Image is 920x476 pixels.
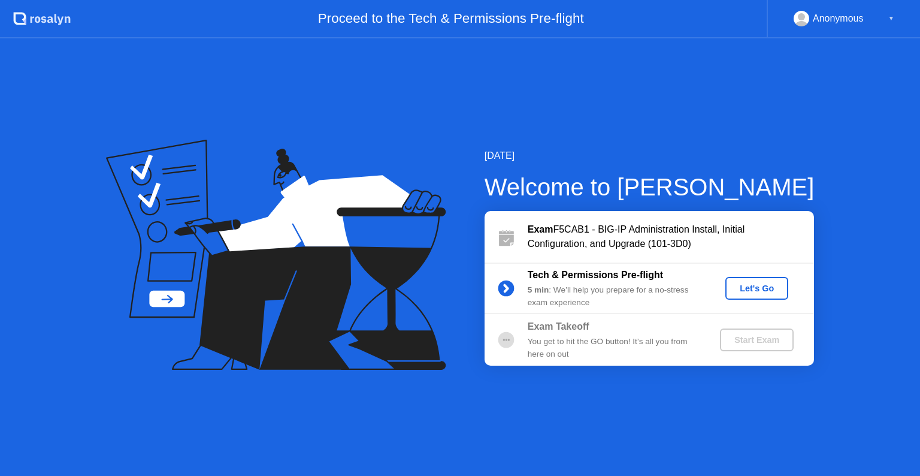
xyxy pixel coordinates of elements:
div: : We’ll help you prepare for a no-stress exam experience [528,284,700,309]
div: Start Exam [725,335,789,345]
div: Welcome to [PERSON_NAME] [485,169,815,205]
b: Exam Takeoff [528,321,589,332]
div: ▼ [888,11,894,26]
b: Tech & Permissions Pre-flight [528,270,663,280]
button: Let's Go [725,277,788,300]
b: Exam [528,224,553,234]
div: Anonymous [813,11,864,26]
div: Let's Go [730,284,783,293]
div: You get to hit the GO button! It’s all you from here on out [528,336,700,360]
div: F5CAB1 - BIG-IP Administration Install, Initial Configuration, and Upgrade (101-3D0) [528,222,814,251]
div: [DATE] [485,149,815,163]
b: 5 min [528,285,549,294]
button: Start Exam [720,329,794,351]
